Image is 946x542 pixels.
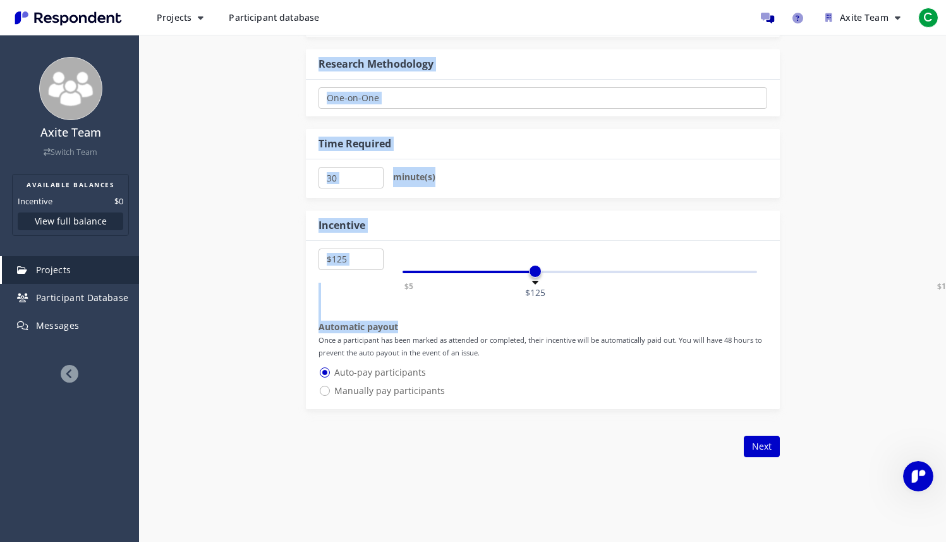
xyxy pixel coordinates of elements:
div: Time Required [318,137,391,151]
h4: Axite Team [8,126,133,139]
dd: $0 [114,195,123,207]
img: Respondent [10,8,126,28]
span: Projects [36,264,71,276]
dt: Incentive [18,195,52,207]
a: Help and support [785,5,810,30]
span: $5 [403,280,415,292]
small: Once a participant has been marked as attended or completed, their incentive will be automaticall... [318,335,762,357]
span: Auto-pay participants [318,365,426,380]
iframe: Intercom live chat [903,461,933,491]
span: Projects [157,11,191,23]
button: C [916,6,941,29]
span: C [918,8,938,28]
h2: AVAILABLE BALANCES [18,180,123,190]
button: Projects [147,6,214,29]
img: team_avatar_256.png [39,57,102,120]
span: Messages [36,319,80,331]
span: Manually pay participants [318,383,445,398]
div: Incentive [318,218,365,233]
button: Next [744,436,780,457]
a: Participant database [219,6,329,29]
span: $125 [523,286,547,300]
label: minute(s) [393,167,435,187]
span: Axite Team [840,11,888,23]
span: Participant database [229,11,319,23]
span: Participant Database [36,292,129,304]
strong: Automatic payout [318,321,398,333]
a: Switch Team [44,147,97,157]
section: Balance summary [12,174,129,236]
button: Axite Team [815,6,911,29]
div: Research Methodology [318,57,434,71]
button: View full balance [18,212,123,230]
a: Message participants [755,5,780,30]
